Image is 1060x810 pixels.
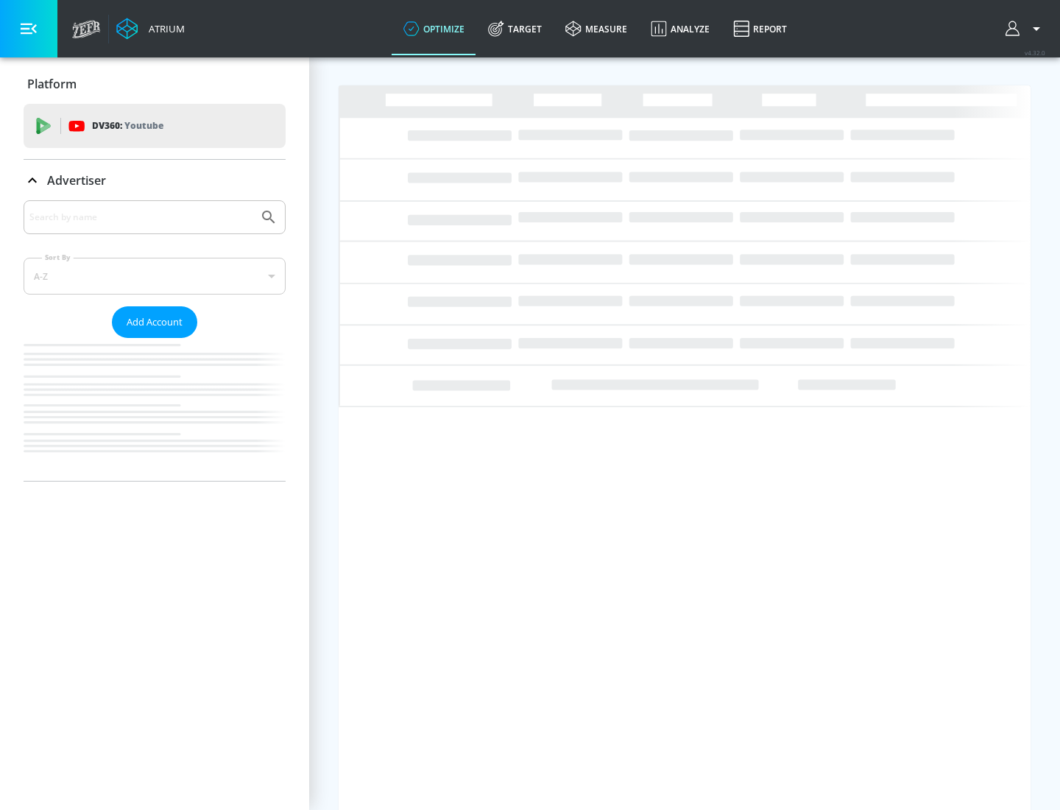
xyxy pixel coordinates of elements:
[124,118,163,133] p: Youtube
[112,306,197,338] button: Add Account
[24,104,286,148] div: DV360: Youtube
[42,253,74,262] label: Sort By
[29,208,252,227] input: Search by name
[1025,49,1045,57] span: v 4.32.0
[24,258,286,295] div: A-Z
[554,2,639,55] a: measure
[47,172,106,189] p: Advertiser
[24,63,286,105] div: Platform
[24,200,286,481] div: Advertiser
[116,18,185,40] a: Atrium
[24,338,286,481] nav: list of Advertiser
[92,118,163,134] p: DV360:
[24,160,286,201] div: Advertiser
[476,2,554,55] a: Target
[721,2,799,55] a: Report
[127,314,183,331] span: Add Account
[27,76,77,92] p: Platform
[143,22,185,35] div: Atrium
[392,2,476,55] a: optimize
[639,2,721,55] a: Analyze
